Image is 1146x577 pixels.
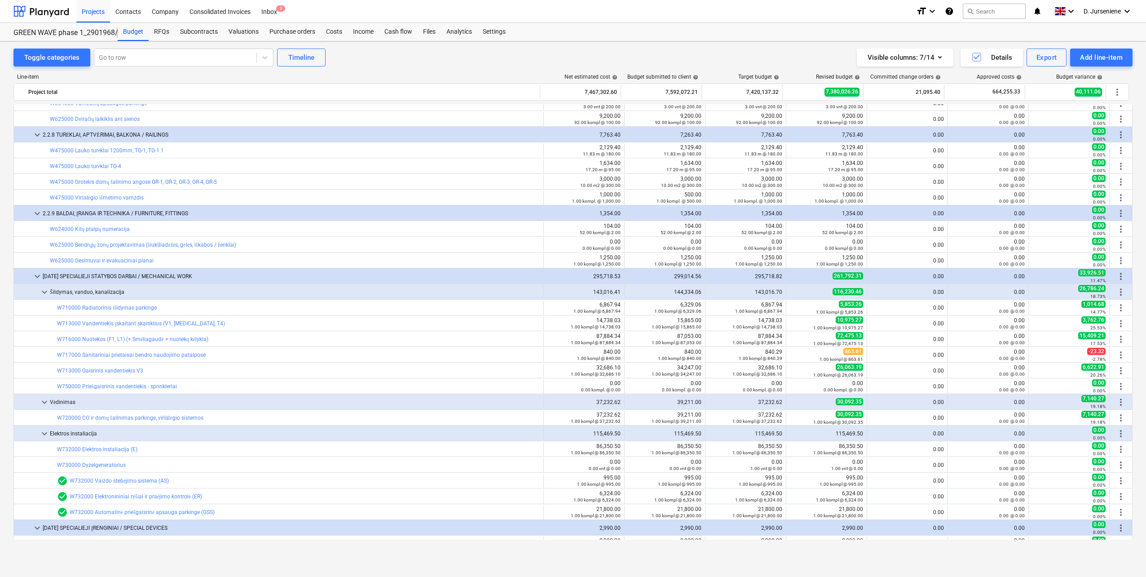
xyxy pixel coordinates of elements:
div: 0.00 [952,144,1025,157]
span: More actions [1115,507,1126,518]
small: 0.00 kompl @ 0.00 [744,246,782,251]
div: 0.00 [871,132,944,138]
small: 52.00 kompl @ 2.00 [580,230,621,235]
div: 0.00 [871,147,944,154]
small: 92.00 kompl @ 100.00 [736,120,782,125]
span: keyboard_arrow_down [39,397,50,408]
small: 1.00 kompl @ 6,867.94 [735,309,782,314]
small: 3.00 vnt @ 200.00 [745,104,782,109]
span: More actions [1115,114,1126,124]
div: 0.00 [952,210,1025,217]
span: 0.00 [1092,128,1106,135]
div: 0.00 [547,239,621,251]
a: Valuations [223,23,264,41]
div: 0.00 [790,239,863,251]
div: 0.00 [871,116,944,122]
a: W732000 Automatinė priešgaisrinė apsauga parkinge (GSS) [70,509,215,515]
div: 143,016.41 [547,289,621,295]
small: 3.00 vnt @ 200.00 [664,104,701,109]
small: 17.20 m @ 95.00 [828,167,863,172]
small: 11.83 m @ 180.00 [583,151,621,156]
span: 40,111.06 [1075,88,1102,96]
div: Revised budget [816,74,860,80]
small: 0.00% [1093,200,1106,204]
small: 0.00% [1093,152,1106,157]
div: Project total [28,85,536,99]
small: 17.20 m @ 95.00 [666,167,701,172]
span: More actions [1115,381,1126,392]
a: W625000 Gesintuvai ir evakuaciniai planai [50,257,154,264]
span: More actions [1115,318,1126,329]
span: More actions [1115,523,1126,533]
i: Knowledge base [945,6,954,17]
div: 3,000.00 [709,176,782,188]
i: format_size [916,6,927,17]
a: Files [418,23,441,41]
a: W475000 Lauko turėklai TG-4 [50,163,121,169]
small: 11.83 m @ 180.00 [825,151,863,156]
div: 2,129.40 [790,144,863,157]
span: 0.00 [1092,143,1106,151]
button: Export [1027,49,1067,67]
div: 104.00 [628,223,701,235]
a: W564600 Vamzdžių apsaugos parkinge [50,100,147,107]
small: 1.00 kompl @ 1,250.00 [816,262,863,266]
div: Income [348,23,379,41]
div: 9,200.00 [709,113,782,125]
small: 52.00 kompl @ 2.00 [822,230,863,235]
a: W732000 Vaizdo stebėjimo sistema (AS) [70,478,169,484]
small: 0.00 @ 0.00 [999,199,1025,204]
span: 0.00 [1092,191,1106,198]
span: More actions [1115,460,1126,470]
div: 0.00 [952,254,1025,267]
span: More actions [1115,365,1126,376]
small: 0.00 @ 0.00 [999,151,1025,156]
div: Visible columns : 7/14 [868,52,943,63]
small: 0.00 kompl @ 0.00 [582,246,621,251]
small: 3.00 vnt @ 200.00 [826,104,863,109]
a: Settings [477,23,511,41]
div: 0.00 [871,257,944,264]
div: 1,354.00 [547,210,621,217]
div: 1,000.00 [790,191,863,204]
div: 0.00 [952,223,1025,235]
div: 14,738.03 [547,317,621,330]
div: 0.00 [871,305,944,311]
small: 10.00 m2 @ 300.00 [661,183,701,188]
small: 1.00 kompl. @ 1,000.00 [815,199,863,204]
span: help [610,75,617,80]
div: 0.00 [952,302,1025,314]
div: 1,354.00 [790,210,863,217]
div: 6,867.94 [547,302,621,314]
small: 1.00 kompl @ 6,329.06 [654,309,701,314]
span: More actions [1115,255,1126,266]
small: 0.00 @ 0.00 [999,104,1025,109]
span: help [1095,75,1102,80]
small: 52.00 kompl @ 2.00 [741,230,782,235]
a: W475000 Viršslėgio išmetimo vamzdis [50,195,144,201]
span: keyboard_arrow_down [39,428,50,439]
small: 92.00 kompl @ 100.00 [817,120,863,125]
a: W475000 Lauko turėklai 1200mm, TG-1, TG-1.1 [50,147,164,154]
div: 1,634.00 [628,160,701,173]
a: W720000 CO ir dūmų šalinimas parkinge, viršslėgio sistemos [57,415,203,421]
a: Analytics [441,23,477,41]
div: 14,738.03 [709,317,782,330]
div: 7,467,302.60 [544,85,617,99]
small: 0.00 kompl @ 0.00 [825,246,863,251]
div: 1,250.00 [709,254,782,267]
div: [DATE] SPECIALIEJI STATYBOS DARBAI / MECHANICAL WORK [43,269,540,284]
div: Budget submitted to client [627,74,698,80]
a: Purchase orders [264,23,321,41]
span: keyboard_arrow_down [32,208,43,219]
div: Target budget [738,74,779,80]
a: W716000 Nuotekos (F1, L1) (+ Smėliagaudė + nuotekų kėlykla) [57,336,208,342]
small: 92.00 kompl @ 100.00 [574,120,621,125]
small: 92.00 kompl @ 100.00 [655,120,701,125]
a: W625000 Dviračių laikiklis ant sienos [50,116,140,122]
span: 0.00 [1092,159,1106,166]
small: 0.00 @ 0.00 [999,324,1025,329]
span: 1,014.68 [1081,301,1106,308]
div: Details [971,52,1012,63]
